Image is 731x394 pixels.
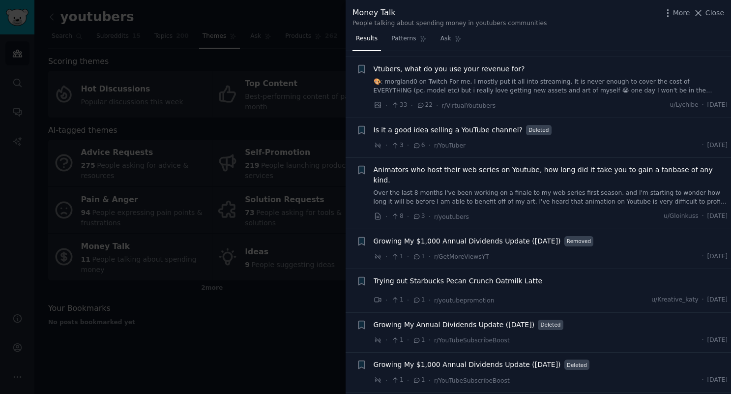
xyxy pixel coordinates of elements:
a: Patterns [388,31,430,51]
span: 1 [412,252,425,261]
span: · [429,335,431,345]
span: 3 [391,141,403,150]
span: · [385,375,387,386]
span: · [385,295,387,305]
span: r/youtubepromotion [434,297,494,304]
a: Trying out Starbucks Pecan Crunch Oatmilk Latte [374,276,543,286]
span: · [407,375,409,386]
span: Deleted [538,320,563,330]
span: 22 [416,101,433,110]
span: 1 [412,376,425,385]
span: r/YouTuber [434,142,466,149]
span: · [407,295,409,305]
span: · [385,251,387,262]
span: u/Gloinkuss [664,212,699,221]
button: Close [693,8,724,18]
span: · [702,336,704,345]
span: Deleted [564,360,590,370]
span: · [436,100,438,111]
span: 3 [412,212,425,221]
a: Growing My $1,000 Annual Dividends Update ([DATE]) [374,236,561,246]
span: u/Kreative_katy [651,296,698,304]
span: · [702,212,704,221]
span: 8 [391,212,403,221]
span: [DATE] [707,101,728,110]
span: 1 [391,296,403,304]
span: [DATE] [707,252,728,261]
span: · [429,140,431,151]
a: 🎨: morgland0 on Twitch For me, I mostly put it all into streaming. It is never enough to cover th... [374,78,728,95]
span: · [429,295,431,305]
span: 6 [412,141,425,150]
span: · [385,140,387,151]
span: [DATE] [707,296,728,304]
span: · [407,212,409,222]
span: [DATE] [707,212,728,221]
a: Results [352,31,381,51]
span: · [702,141,704,150]
span: u/Lychibe [670,101,699,110]
span: · [429,251,431,262]
span: · [385,100,387,111]
span: · [385,212,387,222]
span: [DATE] [707,376,728,385]
span: r/YouTubeSubscribeBoost [434,377,510,384]
span: Patterns [391,34,416,43]
a: Growing My $1,000 Annual Dividends Update ([DATE]) [374,360,561,370]
span: Removed [564,236,594,246]
span: r/youtubers [434,213,469,220]
span: · [407,140,409,151]
span: · [702,376,704,385]
span: 1 [391,252,403,261]
a: Is it a good idea selling a YouTube channel? [374,125,523,135]
span: · [702,252,704,261]
span: 1 [391,336,403,345]
span: Deleted [526,125,552,135]
span: · [429,375,431,386]
a: Growing My Annual Dividends Update ([DATE]) [374,320,535,330]
span: · [702,101,704,110]
span: · [407,335,409,345]
a: Vtubers, what do you use your revenue for? [374,64,525,74]
span: · [407,251,409,262]
a: Ask [437,31,465,51]
span: · [411,100,413,111]
span: 33 [391,101,407,110]
span: 1 [391,376,403,385]
span: r/YouTubeSubscribeBoost [434,337,510,344]
span: 1 [412,336,425,345]
span: More [673,8,690,18]
button: More [663,8,690,18]
span: · [385,335,387,345]
span: [DATE] [707,141,728,150]
a: Animators who host their web series on Youtube, how long did it take you to gain a fanbase of any... [374,165,728,185]
span: · [429,212,431,222]
span: [DATE] [707,336,728,345]
a: Over the last 8 months I've been working on a finale to my web series first season, and I'm start... [374,189,728,206]
span: Results [356,34,378,43]
span: Close [705,8,724,18]
span: Ask [440,34,451,43]
div: Money Talk [352,7,547,19]
div: People talking about spending money in youtubers communities [352,19,547,28]
span: r/VirtualYoutubers [442,102,496,109]
span: 1 [412,296,425,304]
span: r/GetMoreViewsYT [434,253,489,260]
span: · [702,296,704,304]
